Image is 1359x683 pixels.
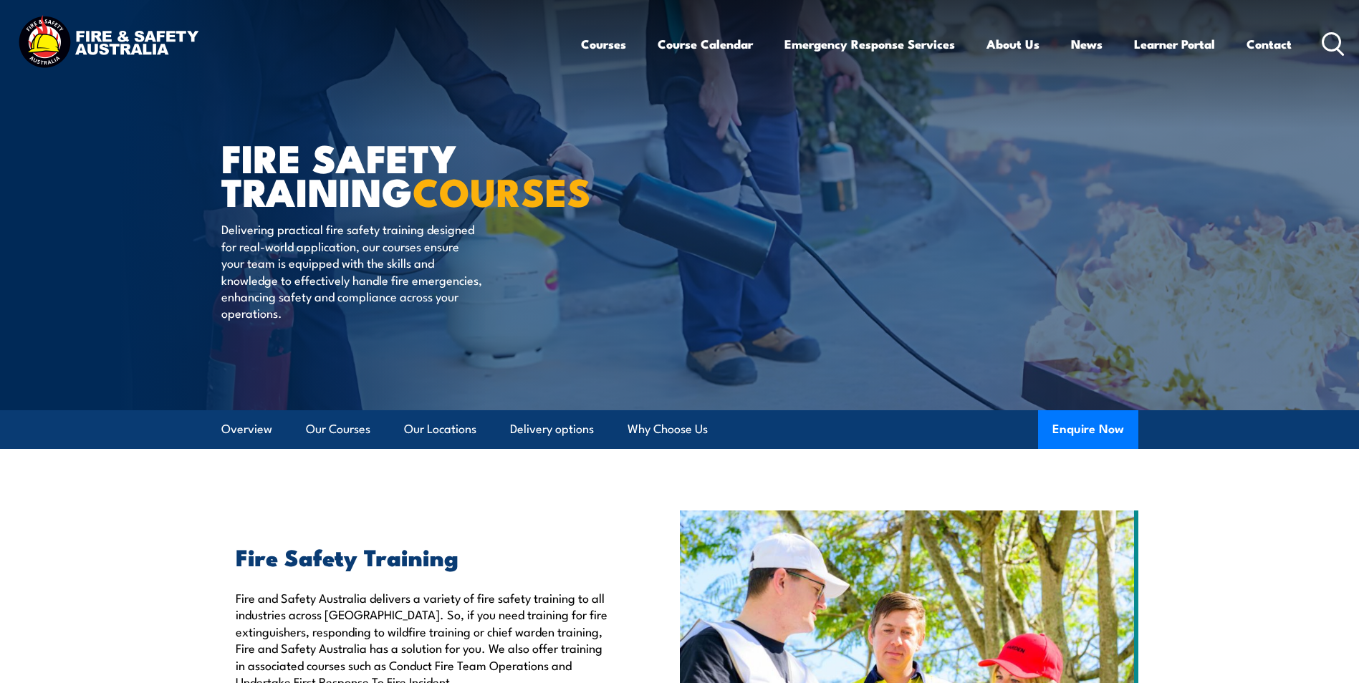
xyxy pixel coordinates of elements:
a: Course Calendar [658,25,753,63]
a: Delivery options [510,410,594,448]
p: Delivering practical fire safety training designed for real-world application, our courses ensure... [221,221,483,321]
a: Overview [221,410,272,448]
a: Our Courses [306,410,370,448]
a: Our Locations [404,410,476,448]
a: Courses [581,25,626,63]
h1: FIRE SAFETY TRAINING [221,140,575,207]
a: Emergency Response Services [784,25,955,63]
a: News [1071,25,1103,63]
strong: COURSES [413,160,591,220]
a: Contact [1247,25,1292,63]
button: Enquire Now [1038,410,1138,449]
a: About Us [986,25,1039,63]
a: Why Choose Us [628,410,708,448]
h2: Fire Safety Training [236,546,614,566]
a: Learner Portal [1134,25,1215,63]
